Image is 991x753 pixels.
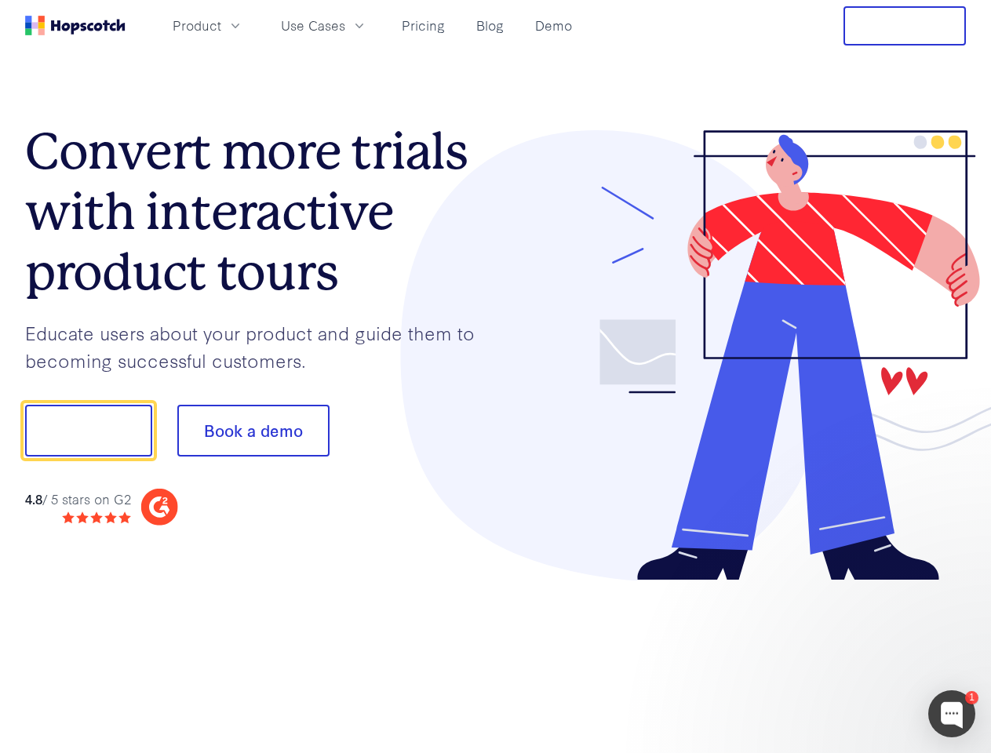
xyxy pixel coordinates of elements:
p: Educate users about your product and guide them to becoming successful customers. [25,319,496,373]
div: 1 [965,691,978,704]
span: Use Cases [281,16,345,35]
a: Demo [529,13,578,38]
button: Use Cases [271,13,377,38]
div: / 5 stars on G2 [25,489,131,509]
a: Pricing [395,13,451,38]
a: Blog [470,13,510,38]
button: Free Trial [843,6,966,45]
button: Product [163,13,253,38]
span: Product [173,16,221,35]
h1: Convert more trials with interactive product tours [25,122,496,302]
button: Book a demo [177,405,330,457]
strong: 4.8 [25,489,42,507]
a: Home [25,16,126,35]
button: Show me! [25,405,152,457]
